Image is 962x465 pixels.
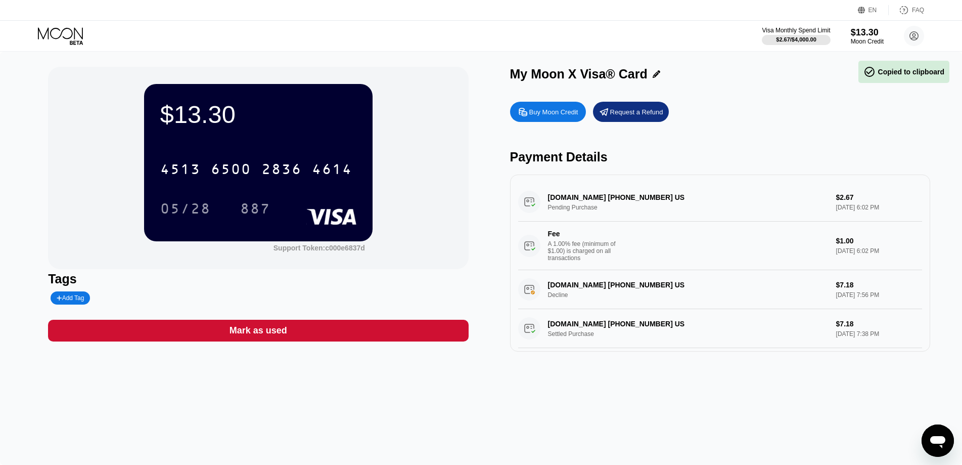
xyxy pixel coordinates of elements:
[762,27,830,34] div: Visa Monthly Spend Limit
[868,7,877,14] div: EN
[510,150,930,164] div: Payment Details
[851,38,884,45] div: Moon Credit
[154,156,358,182] div: 4513650028364614
[51,291,90,305] div: Add Tag
[273,244,365,252] div: Support Token:c000e6837d
[858,5,889,15] div: EN
[261,162,302,179] div: 2836
[863,66,944,78] div: Copied to clipboard
[160,202,211,218] div: 05/28
[510,102,586,122] div: Buy Moon Credit
[312,162,352,179] div: 4614
[912,7,924,14] div: FAQ
[518,222,922,270] div: FeeA 1.00% fee (minimum of $1.00) is charged on all transactions$1.00[DATE] 6:02 PM
[160,100,356,129] div: $13.30
[160,162,201,179] div: 4513
[57,294,84,302] div: Add Tag
[153,196,218,221] div: 05/28
[863,66,876,78] span: 
[48,320,468,342] div: Mark as used
[776,36,816,43] div: $2.67 / $4,000.00
[836,247,922,255] div: [DATE] 6:02 PM
[518,348,922,397] div: FeeA 1.00% fee (minimum of $1.00) is charged on all transactions$1.00[DATE] 7:38 PM
[230,325,287,336] div: Mark as used
[48,272,468,286] div: Tags
[836,237,922,245] div: $1.00
[529,108,578,116] div: Buy Moon Credit
[240,202,270,218] div: 887
[851,27,884,45] div: $13.30Moon Credit
[233,196,278,221] div: 887
[510,67,648,81] div: My Moon X Visa® Card
[851,27,884,38] div: $13.30
[593,102,669,122] div: Request a Refund
[548,240,624,262] div: A 1.00% fee (minimum of $1.00) is charged on all transactions
[889,5,924,15] div: FAQ
[922,425,954,457] iframe: Knop om het berichtenvenster te openen
[610,108,663,116] div: Request a Refund
[548,230,619,238] div: Fee
[273,244,365,252] div: Support Token: c000e6837d
[211,162,251,179] div: 6500
[762,27,830,45] div: Visa Monthly Spend Limit$2.67/$4,000.00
